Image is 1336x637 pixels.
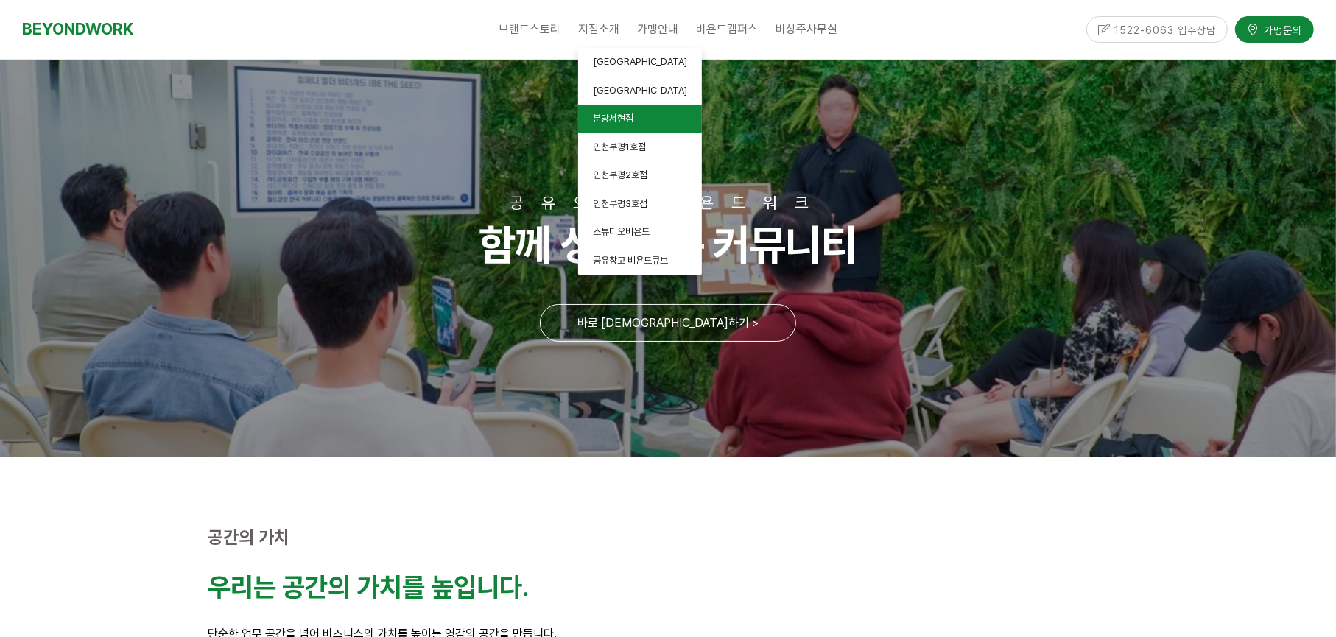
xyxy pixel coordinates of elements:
[593,169,647,180] span: 인천부평2호점
[578,77,702,105] a: [GEOGRAPHIC_DATA]
[578,133,702,162] a: 인천부평1호점
[208,571,529,603] strong: 우리는 공간의 가치를 높입니다.
[593,56,687,67] span: [GEOGRAPHIC_DATA]
[593,141,646,152] span: 인천부평1호점
[593,85,687,96] span: [GEOGRAPHIC_DATA]
[578,22,619,36] span: 지점소개
[1259,22,1302,37] span: 가맹문의
[578,218,702,247] a: 스튜디오비욘드
[593,113,633,124] span: 분당서현점
[593,226,650,237] span: 스튜디오비욘드
[628,11,687,48] a: 가맹안내
[578,48,702,77] a: [GEOGRAPHIC_DATA]
[593,255,668,266] span: 공유창고 비욘드큐브
[569,11,628,48] a: 지점소개
[490,11,569,48] a: 브랜드스토리
[578,247,702,275] a: 공유창고 비욘드큐브
[208,527,289,548] strong: 공간의 가치
[767,11,846,48] a: 비상주사무실
[22,15,133,43] a: BEYONDWORK
[1235,16,1314,42] a: 가맹문의
[696,22,758,36] span: 비욘드캠퍼스
[578,190,702,219] a: 인천부평3호점
[499,22,560,36] span: 브랜드스토리
[637,22,678,36] span: 가맹안내
[687,11,767,48] a: 비욘드캠퍼스
[578,161,702,190] a: 인천부평2호점
[776,22,837,36] span: 비상주사무실
[578,105,702,133] a: 분당서현점
[593,198,647,209] span: 인천부평3호점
